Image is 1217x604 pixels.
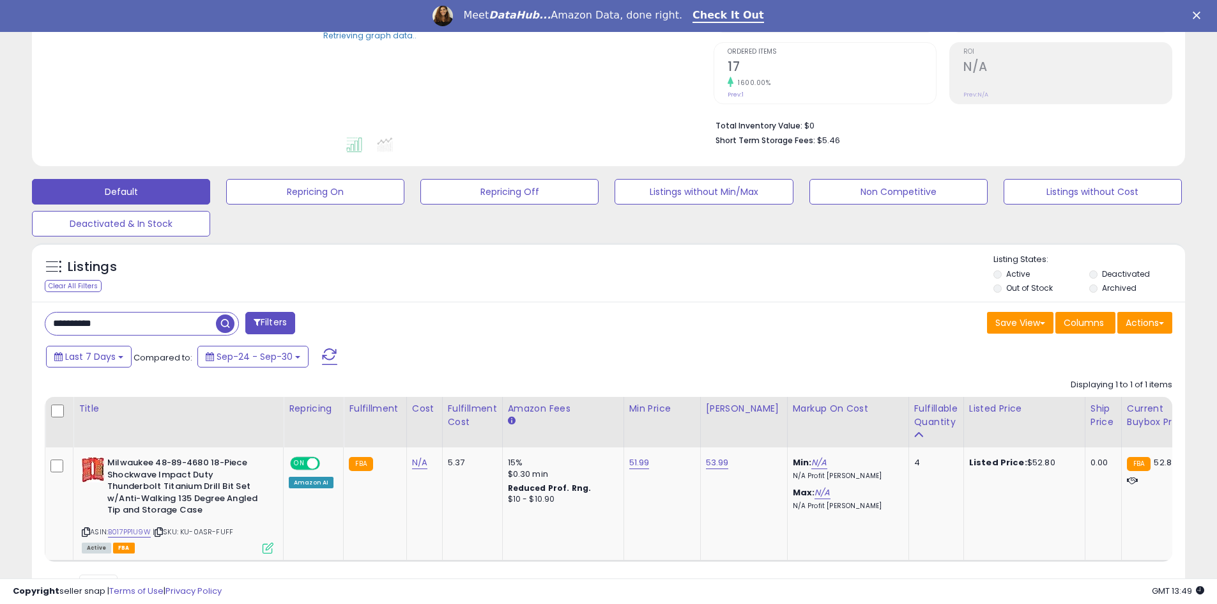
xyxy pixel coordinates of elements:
[153,527,233,537] span: | SKU: KU-0ASR-FUFF
[217,350,293,363] span: Sep-24 - Sep-30
[1127,402,1193,429] div: Current Buybox Price
[693,9,764,23] a: Check It Out
[107,457,263,520] b: Milwaukee 48-89-4680 18-Piece Shockwave Impact Duty Thunderbolt Titanium Drill Bit Set w/Anti-Wal...
[1102,283,1137,293] label: Archived
[289,477,333,488] div: Amazon AI
[108,527,151,538] a: B017PP1U9W
[13,585,222,598] div: seller snap | |
[793,472,899,481] p: N/A Profit [PERSON_NAME]
[508,415,516,427] small: Amazon Fees.
[291,458,307,469] span: ON
[79,402,278,415] div: Title
[197,346,309,368] button: Sep-24 - Sep-30
[1006,283,1053,293] label: Out of Stock
[793,486,815,499] b: Max:
[113,543,135,554] span: FBA
[629,456,650,469] a: 51.99
[1064,316,1104,329] span: Columns
[134,352,192,364] span: Compared to:
[448,402,497,429] div: Fulfillment Cost
[716,135,815,146] b: Short Term Storage Fees:
[809,179,988,205] button: Non Competitive
[716,117,1163,132] li: $0
[32,179,210,205] button: Default
[1091,402,1116,429] div: Ship Price
[1055,312,1115,334] button: Columns
[1006,268,1030,279] label: Active
[448,457,493,468] div: 5.37
[508,457,614,468] div: 15%
[68,258,117,276] h5: Listings
[987,312,1053,334] button: Save View
[993,254,1185,266] p: Listing States:
[963,59,1172,77] h2: N/A
[733,78,770,88] small: 1600.00%
[1091,457,1112,468] div: 0.00
[969,456,1027,468] b: Listed Price:
[318,458,339,469] span: OFF
[226,179,404,205] button: Repricing On
[432,6,453,26] img: Profile image for Georgie
[728,59,936,77] h2: 17
[963,91,988,98] small: Prev: N/A
[508,494,614,505] div: $10 - $10.90
[706,456,729,469] a: 53.99
[82,457,104,483] img: 51LXvCzU1yL._SL40_.jpg
[811,456,827,469] a: N/A
[969,402,1080,415] div: Listed Price
[815,486,830,499] a: N/A
[1193,12,1206,19] div: Close
[914,457,954,468] div: 4
[963,49,1172,56] span: ROI
[1117,312,1172,334] button: Actions
[1152,585,1204,597] span: 2025-10-8 13:49 GMT
[412,456,427,469] a: N/A
[349,457,372,471] small: FBA
[615,179,793,205] button: Listings without Min/Max
[1004,179,1182,205] button: Listings without Cost
[508,483,592,493] b: Reduced Prof. Rng.
[323,29,417,41] div: Retrieving graph data..
[412,402,437,415] div: Cost
[349,402,401,415] div: Fulfillment
[793,402,903,415] div: Markup on Cost
[1127,457,1151,471] small: FBA
[716,120,802,131] b: Total Inventory Value:
[165,585,222,597] a: Privacy Policy
[46,346,132,368] button: Last 7 Days
[706,402,782,415] div: [PERSON_NAME]
[969,457,1075,468] div: $52.80
[787,397,908,447] th: The percentage added to the cost of goods (COGS) that forms the calculator for Min & Max prices.
[728,49,936,56] span: Ordered Items
[109,585,164,597] a: Terms of Use
[65,350,116,363] span: Last 7 Days
[13,585,59,597] strong: Copyright
[1102,268,1150,279] label: Deactivated
[728,91,744,98] small: Prev: 1
[914,402,958,429] div: Fulfillable Quantity
[1154,456,1172,468] span: 52.8
[508,402,618,415] div: Amazon Fees
[793,456,812,468] b: Min:
[420,179,599,205] button: Repricing Off
[1071,379,1172,391] div: Displaying 1 to 1 of 1 items
[32,211,210,236] button: Deactivated & In Stock
[508,468,614,480] div: $0.30 min
[289,402,338,415] div: Repricing
[463,9,682,22] div: Meet Amazon Data, done right.
[45,280,102,292] div: Clear All Filters
[82,543,111,554] span: All listings currently available for purchase on Amazon
[82,457,273,552] div: ASIN:
[245,312,295,334] button: Filters
[817,134,840,146] span: $5.46
[489,9,551,21] i: DataHub...
[793,502,899,511] p: N/A Profit [PERSON_NAME]
[629,402,695,415] div: Min Price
